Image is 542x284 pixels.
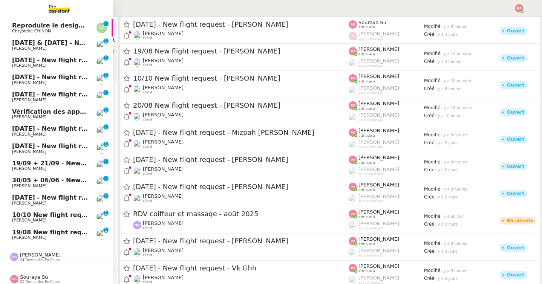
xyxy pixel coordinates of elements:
span: suppervisé par [358,253,384,258]
p: 1 [104,211,107,217]
div: Ouvert [507,29,524,33]
img: users%2FoFdbodQ3TgNoWt9kP3GXAs5oaCq1%2Favatar%2Fprofile-pic.png [349,140,357,148]
span: [PERSON_NAME] [12,183,46,188]
span: Chrystelle CHINON [12,29,51,34]
p: 1 [104,228,107,234]
span: [DATE] - New flight request - [PERSON_NAME] [12,56,168,64]
app-user-detailed-label: client [133,220,349,230]
span: Créé [424,221,435,227]
span: suppervisé par [358,226,384,231]
span: Modifié [424,51,441,56]
span: il y a 9 heures [435,87,461,91]
app-user-detailed-label: client [133,112,349,122]
img: users%2FC9SBsJ0duuaSgpQFj5LgoEX8n0o2%2Favatar%2Fec9d51b8-9413-4189-adfb-7be4d8c96a3c [96,195,107,205]
span: [PERSON_NAME] [12,218,46,223]
span: [PERSON_NAME] [358,128,399,133]
span: il y a 9 heures [441,133,467,137]
span: Souraya Su [358,20,386,25]
app-user-label: attribué à [349,182,424,192]
span: Créé [424,140,435,145]
span: attribué à [358,134,375,138]
span: 19/09 + 21/09 - New flight request - [PERSON_NAME] [12,160,192,167]
img: svg [349,47,357,55]
img: users%2FC9SBsJ0duuaSgpQFj5LgoEX8n0o2%2Favatar%2Fec9d51b8-9413-4189-adfb-7be4d8c96a3c [96,143,107,154]
nz-badge-sup: 1 [103,107,109,113]
span: il y a 2 jours [435,222,458,226]
img: users%2FC9SBsJ0duuaSgpQFj5LgoEX8n0o2%2Favatar%2Fec9d51b8-9413-4189-adfb-7be4d8c96a3c [133,275,141,284]
img: users%2FC9SBsJ0duuaSgpQFj5LgoEX8n0o2%2Favatar%2Fec9d51b8-9413-4189-adfb-7be4d8c96a3c [133,31,141,40]
span: attribué à [358,25,375,29]
span: [PERSON_NAME] [143,247,184,253]
div: Ouvert [507,164,524,169]
img: users%2FC9SBsJ0duuaSgpQFj5LgoEX8n0o2%2Favatar%2Fec9d51b8-9413-4189-adfb-7be4d8c96a3c [96,92,107,102]
span: 10/10 New flight request - [PERSON_NAME] [133,75,349,82]
span: attribué à [358,188,375,192]
span: 10/10 New flight request - [PERSON_NAME] [12,211,159,218]
div: Ouvert [507,83,524,87]
p: 1 [104,193,107,200]
span: [PERSON_NAME] [358,221,399,226]
span: [PERSON_NAME] [12,98,46,102]
p: 1 [104,124,107,131]
span: Modifié [424,159,441,165]
app-user-detailed-label: client [133,139,349,149]
span: [PERSON_NAME] [143,166,184,172]
span: il y a 9 heures [441,241,467,246]
span: Modifié [424,105,441,110]
span: il y a 9 heures [441,187,467,191]
p: 1 [104,38,107,45]
span: suppervisé par [358,118,384,122]
img: users%2FoFdbodQ3TgNoWt9kP3GXAs5oaCq1%2Favatar%2Fprofile-pic.png [349,113,357,121]
span: attribué à [358,107,375,111]
span: 19/08 New flight request - [PERSON_NAME] [12,229,159,236]
img: users%2FC9SBsJ0duuaSgpQFj5LgoEX8n0o2%2Favatar%2Fec9d51b8-9413-4189-adfb-7be4d8c96a3c [96,229,107,240]
p: 1 [104,159,107,166]
img: svg [349,32,357,40]
span: client [143,63,152,67]
span: [PERSON_NAME] [358,275,399,281]
span: [DATE] - New flight request - Mizpah [PERSON_NAME] [133,129,349,136]
span: Modifié [424,268,441,273]
span: 30/05 + 06/06 - New flight request - [PERSON_NAME] [12,177,192,184]
span: il y a 9 heures [441,269,467,273]
nz-badge-sup: 1 [103,228,109,233]
span: suppervisé par [358,172,384,176]
app-user-label: attribué à [349,236,424,246]
span: [PERSON_NAME] [358,166,399,172]
span: [PERSON_NAME] [358,209,399,215]
span: [PERSON_NAME] [143,220,184,226]
span: client [143,145,152,149]
app-user-label: attribué à [349,263,424,273]
span: il y a 2 jours [435,141,458,145]
span: [DATE] - New flight request - Vk Ghh [133,265,349,272]
span: Créé [424,59,435,64]
p: 1 [104,176,107,183]
app-user-label: suppervisé par [349,248,424,258]
span: attribué à [358,79,375,84]
div: En attente [507,218,534,223]
app-user-detailed-label: client [133,247,349,257]
span: [DATE] - New flight request - [PERSON_NAME] [12,125,168,132]
span: [PERSON_NAME] [12,46,46,51]
app-user-label: attribué à [349,155,424,165]
span: [PERSON_NAME] [358,85,399,91]
img: users%2FC9SBsJ0duuaSgpQFj5LgoEX8n0o2%2Favatar%2Fec9d51b8-9413-4189-adfb-7be4d8c96a3c [133,86,141,94]
div: Ouvert [507,191,524,196]
img: users%2FoFdbodQ3TgNoWt9kP3GXAs5oaCq1%2Favatar%2Fprofile-pic.png [349,59,357,67]
span: il y a 9 heures [441,160,467,164]
img: svg [349,101,357,110]
span: Modifié [424,78,441,83]
app-user-label: suppervisé par [349,112,424,122]
p: 1 [104,142,107,148]
img: svg [515,4,523,12]
app-user-label: attribué à [349,46,424,56]
nz-badge-sup: 1 [103,124,109,130]
span: [DATE] - New flight request - [PERSON_NAME] [12,73,168,81]
img: users%2FoFdbodQ3TgNoWt9kP3GXAs5oaCq1%2Favatar%2Fprofile-pic.png [349,86,357,94]
span: [DATE] & [DATE] - New flight request - [PERSON_NAME] [12,39,200,46]
span: [PERSON_NAME] [12,166,46,171]
span: il y a 9 heures [441,24,467,29]
span: [PERSON_NAME] [358,248,399,253]
p: 1 [104,55,107,62]
span: il y a un jour [441,214,464,218]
